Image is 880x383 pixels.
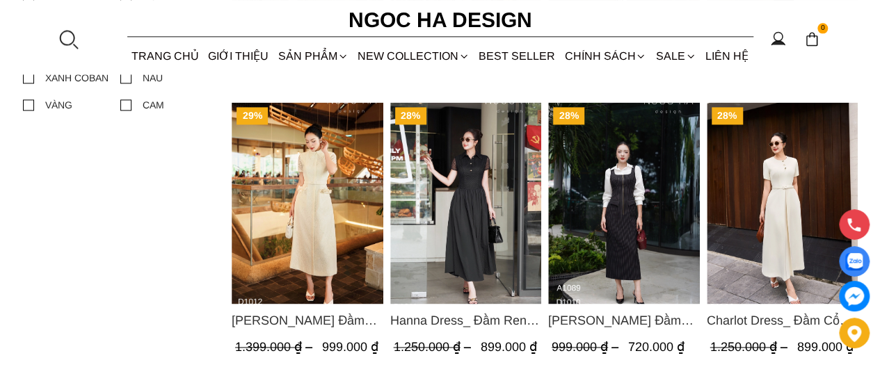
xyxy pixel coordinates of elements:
[839,281,870,311] a: messenger
[701,38,753,74] a: LIÊN HỆ
[390,311,541,330] a: Link to Hanna Dress_ Đầm Ren Mix Vải Thô Màu Đen D1011
[560,38,651,74] div: Chính sách
[706,102,858,304] img: Charlot Dress_ Đầm Cổ Tròn Xếp Ly Giữa Kèm Đai Màu Kem D1009
[393,340,474,354] span: 1.250.000 ₫
[548,311,700,330] a: Link to Mary Dress_ Đầm Kẻ Sọc Sát Nách Khóa Đồng D1010
[143,70,163,85] div: NÂU
[845,253,863,270] img: Display image
[232,102,383,304] a: Product image - Catherine Dress_ Đầm Ren Đính Hoa Túi Màu Kem D1012
[548,102,700,304] img: Mary Dress_ Đầm Kẻ Sọc Sát Nách Khóa Đồng D1010
[390,102,541,304] img: Hanna Dress_ Đầm Ren Mix Vải Thô Màu Đen D1011
[804,31,819,47] img: img-CART-ICON-ksit0nf1
[390,102,541,304] a: Product image - Hanna Dress_ Đầm Ren Mix Vải Thô Màu Đen D1011
[143,97,164,113] div: CAM
[552,340,622,354] span: 999.000 ₫
[706,311,858,330] span: Charlot Dress_ Đầm Cổ Tròn Xếp Ly Giữa Kèm Đai Màu Kem D1009
[839,246,870,277] a: Display image
[548,311,700,330] span: [PERSON_NAME] Đầm Kẻ Sọc Sát Nách Khóa Đồng D1010
[474,38,560,74] a: BEST SELLER
[706,311,858,330] a: Link to Charlot Dress_ Đầm Cổ Tròn Xếp Ly Giữa Kèm Đai Màu Kem D1009
[322,340,378,354] span: 999.000 ₫
[651,38,701,74] a: SALE
[706,102,858,304] a: Product image - Charlot Dress_ Đầm Cổ Tròn Xếp Ly Giữa Kèm Đai Màu Kem D1009
[710,340,790,354] span: 1.250.000 ₫
[204,38,273,74] a: GIỚI THIỆU
[817,23,829,34] span: 0
[235,340,316,354] span: 1.399.000 ₫
[390,311,541,330] span: Hanna Dress_ Đầm Ren Mix Vải Thô Màu Đen D1011
[45,70,109,85] div: XANH COBAN
[336,3,545,37] a: Ngoc Ha Design
[232,311,383,330] a: Link to Catherine Dress_ Đầm Ren Đính Hoa Túi Màu Kem D1012
[480,340,536,354] span: 899.000 ₫
[232,311,383,330] span: [PERSON_NAME] Đầm Ren Đính Hoa Túi Màu Kem D1012
[628,340,685,354] span: 720.000 ₫
[797,340,853,354] span: 899.000 ₫
[273,38,353,74] div: SẢN PHẨM
[353,38,474,74] a: NEW COLLECTION
[232,102,383,304] img: Catherine Dress_ Đầm Ren Đính Hoa Túi Màu Kem D1012
[45,97,72,113] div: VÀNG
[127,38,204,74] a: TRANG CHỦ
[548,102,700,304] a: Product image - Mary Dress_ Đầm Kẻ Sọc Sát Nách Khóa Đồng D1010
